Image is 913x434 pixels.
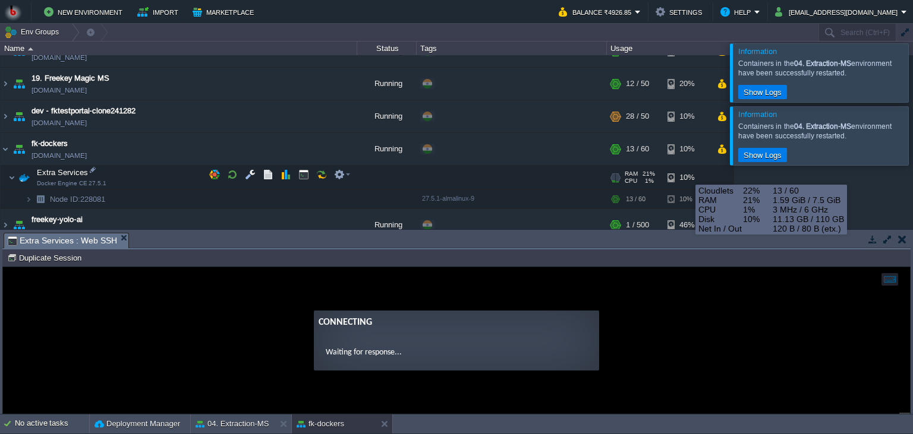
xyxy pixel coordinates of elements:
[357,68,417,100] div: Running
[196,418,269,430] button: 04. Extraction-MS
[642,178,654,185] span: 1%
[11,100,27,132] img: AMDAwAAAACH5BAEAAAAALAAAAAABAAEAAAICRAEAOw==
[7,252,85,263] button: Duplicate Session
[743,195,773,205] span: 21%
[11,133,27,165] img: AMDAwAAAACH5BAEAAAAALAAAAAABAAEAAAICRAEAOw==
[743,214,773,224] span: 10%
[1,100,10,132] img: AMDAwAAAACH5BAEAAAAALAAAAAABAAEAAAICRAEAOw==
[740,87,785,97] button: Show Logs
[607,42,733,55] div: Usage
[698,214,844,224] div: 11.13 GB / 110 GB
[698,195,743,205] span: RAM
[1,68,10,100] img: AMDAwAAAACH5BAEAAAAALAAAAAABAAEAAAICRAEAOw==
[32,226,87,237] a: [DOMAIN_NAME]
[698,195,844,205] div: 1.59 GiB / 7.5 GiB
[559,5,635,19] button: Balance ₹4926.85
[37,180,106,187] span: Docker Engine CE 27.5.1
[738,122,905,141] div: Containers in the environment have been successfully restarted.
[137,5,182,19] button: Import
[4,24,63,40] button: Env Groups
[25,190,32,208] img: AMDAwAAAACH5BAEAAAAALAAAAAABAAEAAAICRAEAOw==
[32,72,109,84] a: 19. Freekey Magic MS
[643,170,655,178] span: 21%
[8,166,15,189] img: AMDAwAAAACH5BAEAAAAALAAAAAABAAEAAAICRAEAOw==
[738,59,905,78] div: Containers in the environment have been successfully restarted.
[16,166,33,189] img: AMDAwAAAACH5BAEAAAAALAAAAAABAAEAAAICRAEAOw==
[32,138,68,150] a: fk-dockers
[1,42,357,55] div: Name
[668,100,706,132] div: 10%
[668,133,706,165] div: 10%
[36,168,90,177] a: Extra ServicesDocker Engine CE 27.5.1
[32,190,49,208] img: AMDAwAAAACH5BAEAAAAALAAAAAABAAEAAAICRAEAOw==
[775,5,901,19] button: [EMAIL_ADDRESS][DOMAIN_NAME]
[738,47,777,56] span: Information
[743,205,773,214] span: 1%
[720,5,754,19] button: Help
[49,194,107,204] span: 228081
[297,418,344,430] button: fk-dockers
[44,5,126,19] button: New Environment
[698,214,743,224] span: Disk
[32,214,83,226] a: freekey-yolo-ai
[8,233,117,248] span: Extra Services : Web SSH
[626,100,649,132] div: 28 / 50
[626,209,649,241] div: 1 / 500
[668,166,706,189] div: 10%
[95,418,180,430] button: Deployment Manager
[193,5,257,19] button: Marketplace
[11,68,27,100] img: AMDAwAAAACH5BAEAAAAALAAAAAABAAEAAAICRAEAOw==
[668,68,706,100] div: 20%
[626,68,649,100] div: 12 / 50
[358,42,416,55] div: Status
[656,5,706,19] button: Settings
[422,195,474,202] span: 27.5.1-almalinux-9
[32,84,87,96] a: [DOMAIN_NAME]
[1,209,10,241] img: AMDAwAAAACH5BAEAAAAALAAAAAABAAEAAAICRAEAOw==
[794,122,851,131] b: 04. Extraction-MS
[743,186,773,195] span: 22%
[698,186,743,195] span: Cloudlets
[323,79,584,91] p: Waiting for response...
[738,110,777,119] span: Information
[417,42,606,55] div: Tags
[698,205,743,214] span: CPU
[794,59,851,68] b: 04. Extraction-MS
[698,224,844,233] div: 120 B / 80 B (etx.)
[357,133,417,165] div: Running
[49,194,107,204] a: Node ID:228081
[357,209,417,241] div: Running
[740,150,785,160] button: Show Logs
[316,48,591,62] div: Connecting
[28,47,33,50] img: AMDAwAAAACH5BAEAAAAALAAAAAABAAEAAAICRAEAOw==
[11,209,27,241] img: AMDAwAAAACH5BAEAAAAALAAAAAABAAEAAAICRAEAOw==
[668,209,706,241] div: 46%
[50,195,80,204] span: Node ID:
[625,178,637,185] span: CPU
[1,133,10,165] img: AMDAwAAAACH5BAEAAAAALAAAAAABAAEAAAICRAEAOw==
[15,414,89,433] div: No active tasks
[668,190,706,208] div: 10%
[625,170,638,178] span: RAM
[32,105,136,117] a: dev - fktestportal-clone241282
[626,133,649,165] div: 13 / 60
[32,52,87,64] a: [DOMAIN_NAME]
[4,3,22,21] img: Bitss Techniques
[357,100,417,132] div: Running
[698,186,844,195] div: 13 / 60
[36,167,90,178] span: Extra Services
[698,205,844,214] div: 3 MHz / 6 GHz
[32,117,87,129] a: [DOMAIN_NAME]
[626,190,646,208] div: 13 / 60
[32,150,87,161] a: [DOMAIN_NAME]
[698,224,773,233] span: Net In / Out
